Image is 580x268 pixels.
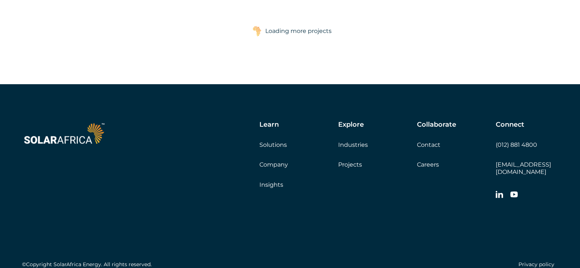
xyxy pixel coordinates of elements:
h5: Connect [496,121,524,129]
div: Loading more projects [265,24,332,38]
a: Company [259,161,288,168]
a: Privacy policy [518,261,554,268]
h5: ©Copyright SolarAfrica Energy. All rights reserved. [22,261,152,268]
a: [EMAIL_ADDRESS][DOMAIN_NAME] [496,161,551,175]
a: (012) 881 4800 [496,141,537,148]
img: Africa.png [252,26,262,37]
a: Insights [259,181,283,188]
h5: Collaborate [417,121,456,129]
a: Contact [417,141,440,148]
a: Careers [417,161,439,168]
a: Projects [338,161,362,168]
h5: Learn [259,121,279,129]
a: Industries [338,141,368,148]
a: Solutions [259,141,287,148]
h5: Explore [338,121,364,129]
